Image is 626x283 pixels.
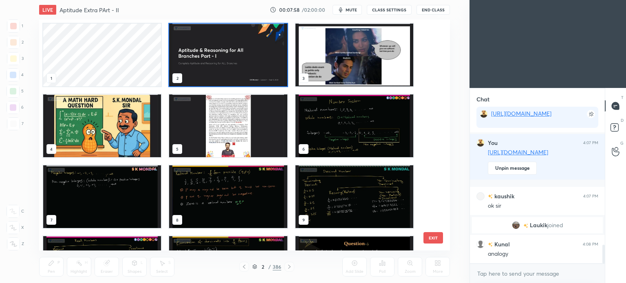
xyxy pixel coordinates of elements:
[7,20,23,33] div: 1
[169,94,287,157] img: 1759574273WC70N4.pdf
[295,94,413,157] img: 1759574273WC70N4.pdf
[476,139,485,147] img: 7cc848c12f404b6e846a15630d6f25fb.jpg
[512,221,520,229] img: 3
[621,117,624,123] p: D
[7,205,24,218] div: C
[488,162,537,175] button: Unpin message
[295,24,413,86] img: 1759574273WC70N4.pdf
[493,240,510,248] h6: Kunal
[43,165,161,228] img: 1759574273WC70N4.pdf
[60,6,119,14] h4: Aptitude Extra PArt - II
[259,264,267,269] div: 2
[523,224,528,228] img: no-rating-badge.077c3623.svg
[7,117,24,130] div: 7
[470,88,496,110] p: Chat
[333,5,362,15] button: mute
[488,194,493,199] img: no-rating-badge.077c3623.svg
[583,140,598,145] div: 4:07 PM
[530,222,547,228] span: Laukik
[346,7,357,13] span: mute
[7,221,24,234] div: X
[488,202,598,210] div: ok sir
[39,20,436,250] div: grid
[470,133,605,263] div: grid
[43,94,161,157] img: 1759574273WC70N4.pdf
[7,36,24,49] div: 2
[169,165,287,228] img: 1759574273WC70N4.pdf
[547,222,563,228] span: joined
[493,192,514,200] h6: kaushik
[620,140,624,146] p: G
[269,264,271,269] div: /
[476,192,485,200] img: 4b4f64940df140819ea589feeb28c84f.jpg
[423,232,443,244] button: EXIT
[488,250,598,258] div: analogy
[7,237,24,250] div: Z
[621,94,624,101] p: T
[488,148,548,156] a: [URL][DOMAIN_NAME]
[7,85,24,98] div: 5
[488,139,498,147] h6: You
[476,240,485,248] img: default.png
[169,24,287,86] img: 1759574273WC70N4.pdf
[480,110,488,118] img: 7cc848c12f404b6e846a15630d6f25fb.jpg
[273,263,281,270] div: 386
[488,242,493,247] img: no-rating-badge.077c3623.svg
[417,5,450,15] button: End Class
[583,242,598,247] div: 4:08 PM
[583,194,598,199] div: 4:07 PM
[7,52,24,65] div: 3
[295,165,413,228] img: 1759574273WC70N4.pdf
[491,110,551,117] a: [URL][DOMAIN_NAME]
[7,101,24,114] div: 6
[39,5,56,15] div: LIVE
[7,68,24,81] div: 4
[367,5,412,15] button: CLASS SETTINGS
